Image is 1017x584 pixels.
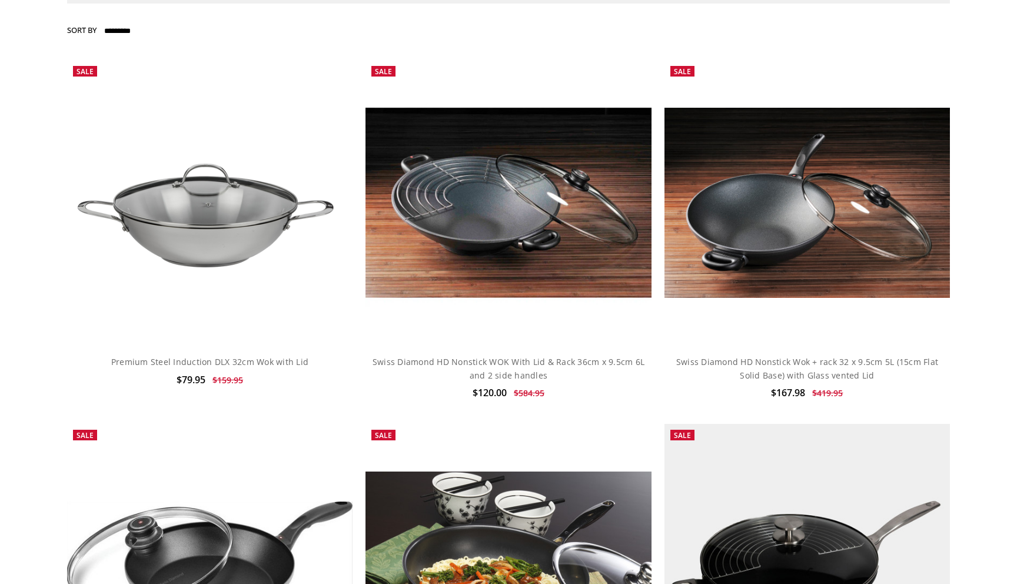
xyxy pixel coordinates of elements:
[67,60,353,346] a: Premium Steel Induction DLX 32cm Wok with Lid
[674,430,691,440] span: Sale
[375,67,392,77] span: Sale
[473,386,507,399] span: $120.00
[67,21,97,39] label: Sort By
[812,387,843,399] span: $419.95
[375,430,392,440] span: Sale
[77,67,94,77] span: Sale
[373,356,644,380] a: Swiss Diamond HD Nonstick WOK With Lid & Rack 36cm x 9.5cm 6L and 2 side handles
[212,374,243,386] span: $159.95
[177,373,205,386] span: $79.95
[365,60,651,346] img: Swiss Diamond HD Nonstick WOK With Lid & Rack 36cm x 9.5cm 6L and 2 side handles
[514,387,544,399] span: $584.95
[771,386,805,399] span: $167.98
[111,356,308,367] a: Premium Steel Induction DLX 32cm Wok with Lid
[676,356,938,380] a: Swiss Diamond HD Nonstick Wok + rack 32 x 9.5cm 5L (15cm Flat Solid Base) with Glass vented Lid
[674,67,691,77] span: Sale
[77,430,94,440] span: Sale
[67,108,353,298] img: Premium Steel Induction DLX 32cm Wok with Lid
